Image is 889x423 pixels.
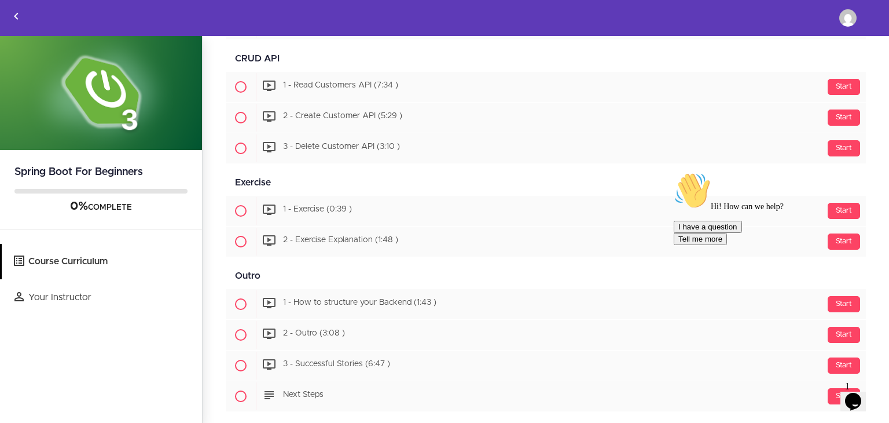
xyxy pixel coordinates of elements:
span: Next Steps [283,391,324,399]
a: Start 1 - Exercise (0:39 ) [226,196,866,226]
a: Course Curriculum [2,244,202,279]
button: Tell me more [5,65,58,78]
a: Back to courses [1,1,32,35]
span: 1 - How to structure your Backend (1:43 ) [283,299,436,307]
span: 0% [70,200,88,212]
a: Start 1 - How to structure your Backend (1:43 ) [226,289,866,319]
div: COMPLETE [14,199,188,214]
a: Start 2 - Create Customer API (5:29 ) [226,103,866,133]
span: Hi! How can we help? [5,35,115,43]
iframe: chat widget [840,377,877,411]
a: Start 2 - Outro (3:08 ) [226,320,866,350]
div: Start [828,388,860,404]
span: 2 - Create Customer API (5:29 ) [283,112,402,121]
a: Start 3 - Delete Customer API (3:10 ) [226,133,866,163]
a: Start 2 - Exercise Explanation (1:48 ) [226,227,866,257]
img: anushareddybasani3012@gmail.com [839,9,857,27]
div: CRUD API [226,46,866,72]
a: Start 1 - Read Customers API (7:34 ) [226,72,866,102]
span: 3 - Successful Stories (6:47 ) [283,360,390,369]
a: Your Instructor [2,280,202,315]
span: 1 - Exercise (0:39 ) [283,206,352,214]
img: :wave: [5,5,42,42]
div: Start [828,110,860,126]
svg: Back to courses [9,9,23,23]
iframe: chat widget [669,167,877,371]
span: 2 - Outro (3:08 ) [283,330,345,338]
div: Outro [226,263,866,289]
span: 2 - Exercise Explanation (1:48 ) [283,236,398,245]
div: Start [828,79,860,95]
button: I have a question [5,53,73,65]
div: 👋Hi! How can we help?I have a questionTell me more [5,5,213,78]
div: Exercise [226,170,866,196]
a: Start 3 - Successful Stories (6:47 ) [226,351,866,381]
a: Start Next Steps [226,381,866,411]
div: Start [828,140,860,156]
span: 3 - Delete Customer API (3:10 ) [283,143,400,151]
span: 1 - Read Customers API (7:34 ) [283,82,398,90]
